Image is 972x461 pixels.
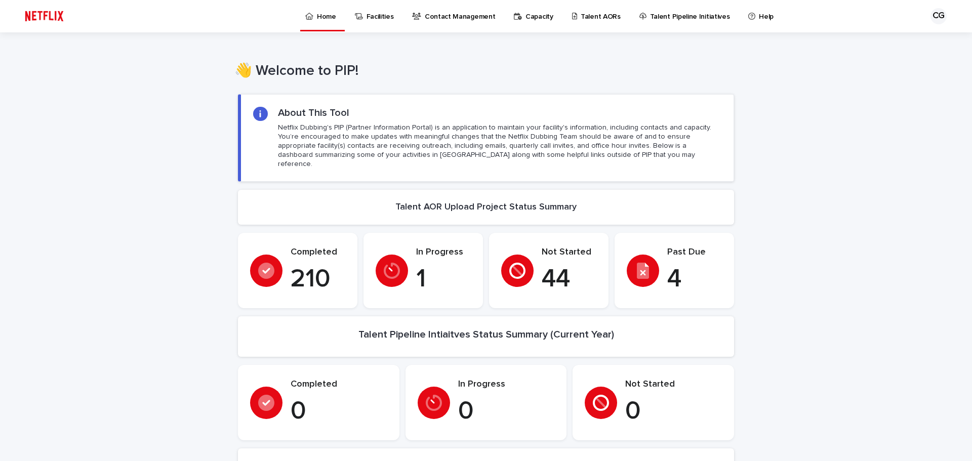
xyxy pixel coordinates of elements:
p: 210 [291,264,345,295]
h1: 👋 Welcome to PIP! [234,63,731,80]
p: 44 [542,264,596,295]
p: Not Started [542,247,596,258]
p: In Progress [458,379,555,390]
p: 0 [291,396,387,427]
p: Not Started [625,379,722,390]
p: Netflix Dubbing's PIP (Partner Information Portal) is an application to maintain your facility's ... [278,123,721,169]
p: 0 [458,396,555,427]
img: ifQbXi3ZQGMSEF7WDB7W [20,6,68,26]
p: Completed [291,379,387,390]
p: 4 [667,264,722,295]
p: In Progress [416,247,471,258]
p: 1 [416,264,471,295]
h2: Talent Pipeline Intiaitves Status Summary (Current Year) [358,328,614,341]
h2: Talent AOR Upload Project Status Summary [395,202,577,213]
p: Completed [291,247,345,258]
p: Past Due [667,247,722,258]
div: CG [930,8,947,24]
p: 0 [625,396,722,427]
h2: About This Tool [278,107,349,119]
